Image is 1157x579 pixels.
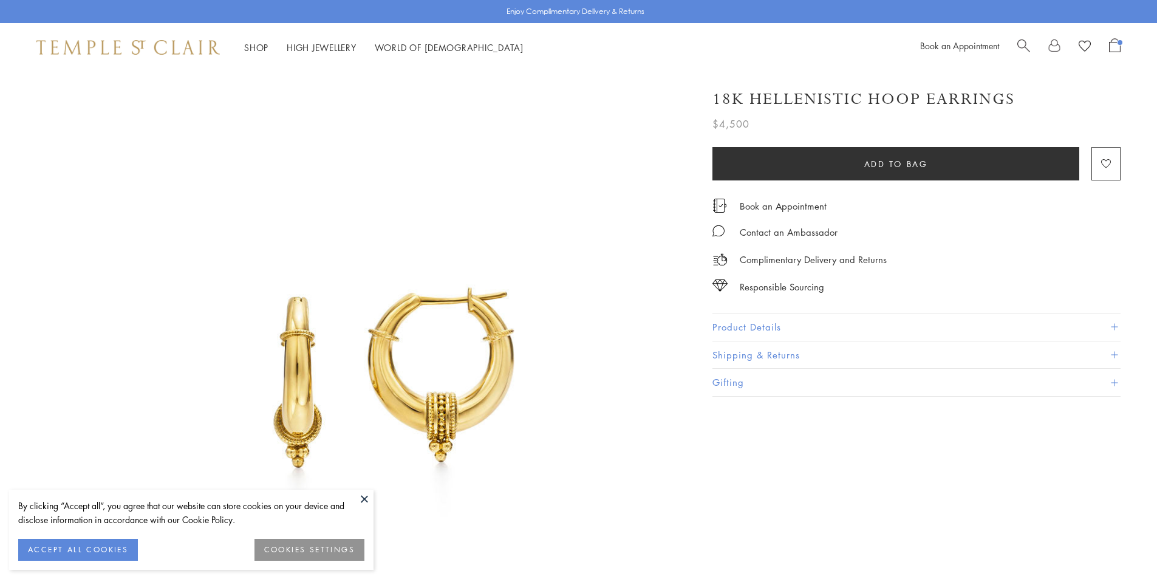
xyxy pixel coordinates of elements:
[712,225,725,237] img: MessageIcon-01_2.svg
[740,279,824,295] div: Responsible Sourcing
[920,39,999,52] a: Book an Appointment
[1109,38,1121,57] a: Open Shopping Bag
[18,539,138,561] button: ACCEPT ALL COOKIES
[864,157,928,171] span: Add to bag
[740,252,887,267] p: Complimentary Delivery and Returns
[712,369,1121,396] button: Gifting
[712,279,728,292] img: icon_sourcing.svg
[712,341,1121,369] button: Shipping & Returns
[287,41,357,53] a: High JewelleryHigh Jewellery
[507,5,644,18] p: Enjoy Complimentary Delivery & Returns
[740,199,827,213] a: Book an Appointment
[740,225,838,240] div: Contact an Ambassador
[36,40,220,55] img: Temple St. Clair
[712,313,1121,341] button: Product Details
[244,41,268,53] a: ShopShop
[712,252,728,267] img: icon_delivery.svg
[712,116,749,132] span: $4,500
[712,89,1015,110] h1: 18K Hellenistic Hoop Earrings
[1017,38,1030,57] a: Search
[712,199,727,213] img: icon_appointment.svg
[254,539,364,561] button: COOKIES SETTINGS
[712,147,1079,180] button: Add to bag
[375,41,524,53] a: World of [DEMOGRAPHIC_DATA]World of [DEMOGRAPHIC_DATA]
[18,499,364,527] div: By clicking “Accept all”, you agree that our website can store cookies on your device and disclos...
[1079,38,1091,57] a: View Wishlist
[244,40,524,55] nav: Main navigation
